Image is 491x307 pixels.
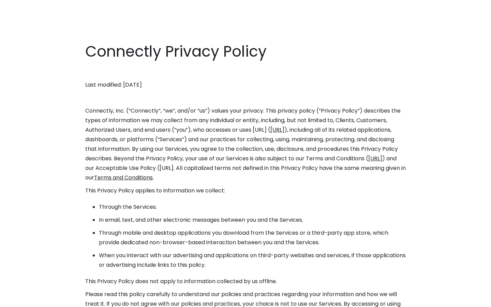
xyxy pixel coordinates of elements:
[94,174,153,181] a: Terms and Conditions
[85,41,406,62] h1: Connectly Privacy Policy
[85,80,406,90] p: Last modified: [DATE]
[270,126,284,134] a: [URL]
[368,155,382,162] a: [URL]
[85,277,406,286] p: This Privacy Policy does not apply to information collected by us offline.
[85,106,406,182] p: Connectly, Inc. (“Connectly”, “we”, and/or “us”) values your privacy. This privacy policy (“Priva...
[99,202,406,212] li: Through the Services.
[99,251,406,270] li: When you interact with our advertising and applications on third-party websites and services, if ...
[7,294,41,305] aside: Language selected: English
[85,67,406,77] p: ‍
[99,215,406,225] li: In email, text, and other electronic messages between you and the Services.
[85,93,406,103] p: ‍
[85,186,406,195] p: This Privacy Policy applies to information we collect:
[14,295,41,305] ul: Language list
[99,228,406,247] li: Through mobile and desktop applications you download from the Services or a third-party app store...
